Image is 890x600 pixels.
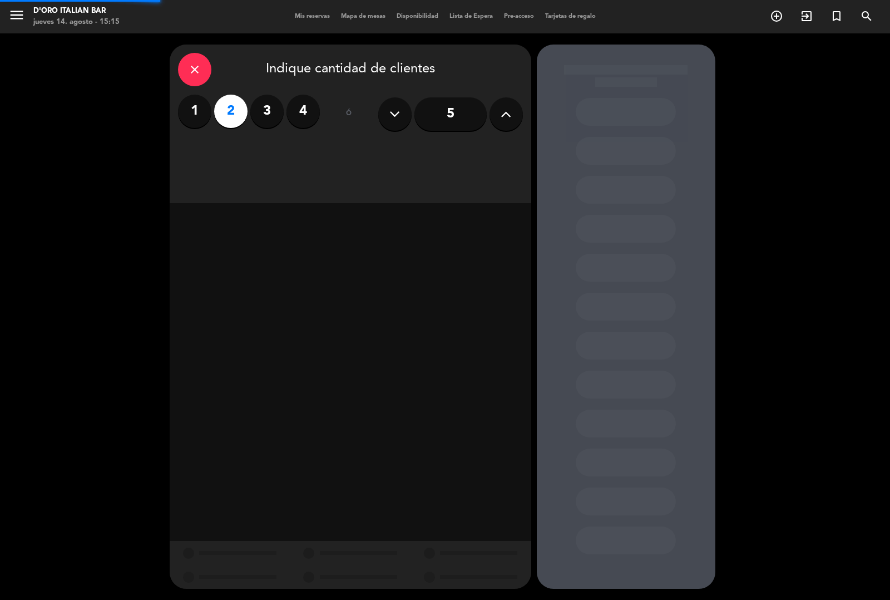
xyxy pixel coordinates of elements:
div: jueves 14. agosto - 15:15 [33,17,120,28]
label: 2 [214,95,248,128]
label: 1 [178,95,211,128]
i: close [188,63,201,76]
label: 4 [286,95,320,128]
div: Indique cantidad de clientes [178,53,523,86]
button: menu [8,7,25,27]
span: Tarjetas de regalo [540,13,601,19]
i: add_circle_outline [770,9,783,23]
span: Disponibilidad [391,13,444,19]
span: Mis reservas [289,13,335,19]
span: Mapa de mesas [335,13,391,19]
span: Pre-acceso [498,13,540,19]
span: Lista de Espera [444,13,498,19]
i: search [860,9,873,23]
i: turned_in_not [830,9,843,23]
div: D'oro Italian Bar [33,6,120,17]
i: menu [8,7,25,23]
label: 3 [250,95,284,128]
i: exit_to_app [800,9,813,23]
div: ó [331,95,367,134]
